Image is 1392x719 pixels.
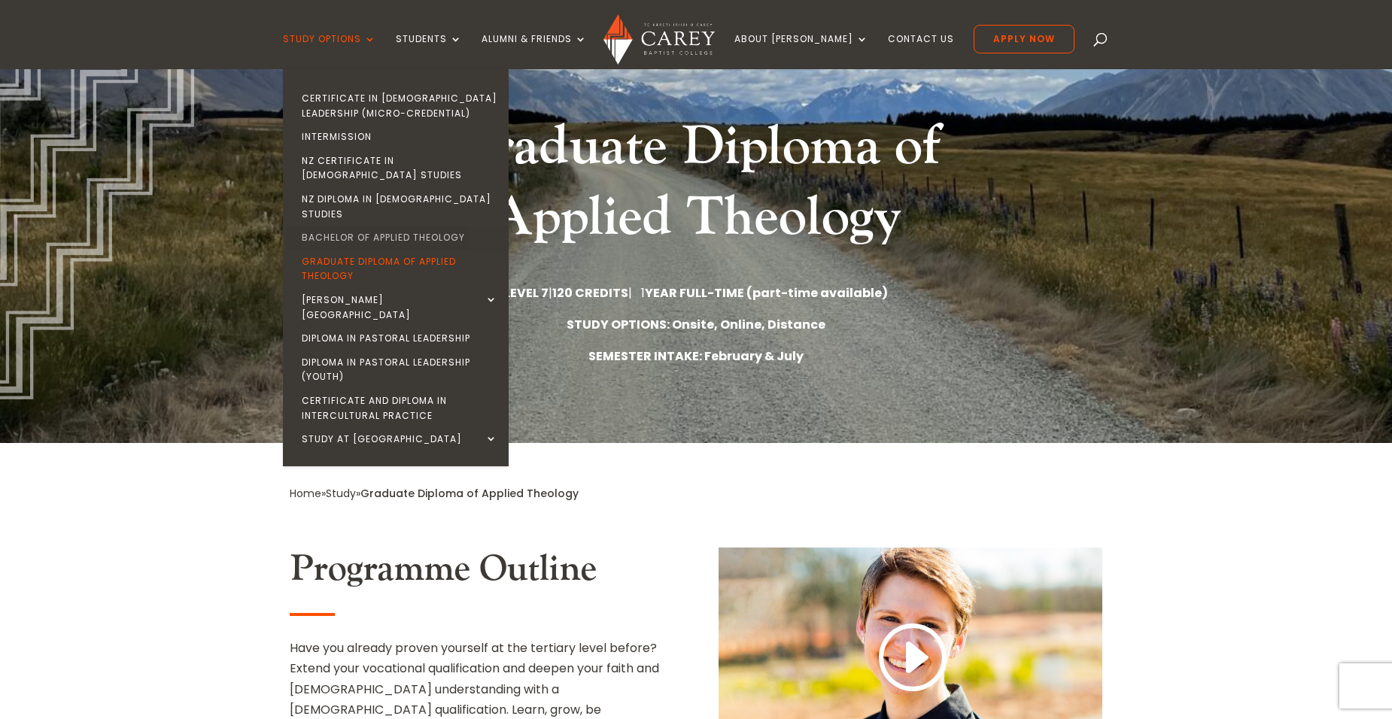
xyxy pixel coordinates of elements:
a: NZ Diploma in [DEMOGRAPHIC_DATA] Studies [287,187,512,226]
p: | | 1 [290,283,1102,303]
h1: Graduate Diploma of Applied Theology [414,112,978,260]
a: Diploma in Pastoral Leadership [287,326,512,350]
a: Alumni & Friends [482,34,587,69]
a: Certificate and Diploma in Intercultural Practice [287,389,512,427]
h2: Programme Outline [290,548,673,599]
a: Students [396,34,462,69]
a: Study at [GEOGRAPHIC_DATA] [287,427,512,451]
a: [PERSON_NAME][GEOGRAPHIC_DATA] [287,288,512,326]
a: Diploma in Pastoral Leadership (Youth) [287,350,512,389]
a: NZ Certificate in [DEMOGRAPHIC_DATA] Studies [287,149,512,187]
strong: LEVEL 7 [504,284,549,302]
a: Apply Now [974,25,1074,53]
a: Home [290,486,321,501]
strong: YEAR FULL-TIME (part-time available) [645,284,888,302]
a: Bachelor of Applied Theology [287,226,512,250]
strong: SEMESTER INTAKE: February & July [588,347,804,365]
a: Graduate Diploma of Applied Theology [287,250,512,288]
a: Certificate in [DEMOGRAPHIC_DATA] Leadership (Micro-credential) [287,86,512,125]
a: Study Options [283,34,376,69]
img: Carey Baptist College [603,14,714,65]
strong: STUDY OPTIONS: Onsite, Online, Distance [567,316,825,333]
a: Study [326,486,356,501]
a: About [PERSON_NAME] [734,34,868,69]
a: Contact Us [888,34,954,69]
strong: 120 CREDITS [552,284,628,302]
a: Intermission [287,125,512,149]
span: » » [290,486,579,501]
span: Graduate Diploma of Applied Theology [360,486,579,501]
